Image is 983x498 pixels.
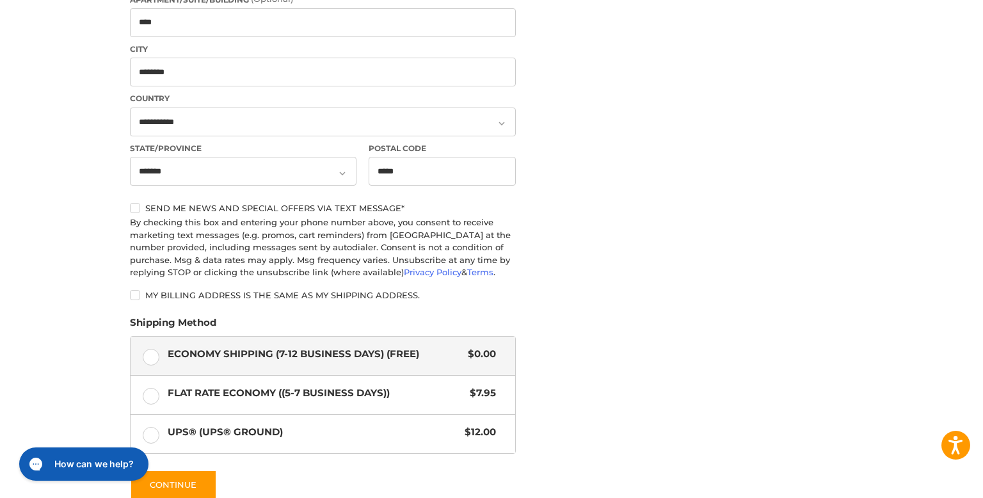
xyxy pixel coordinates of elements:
span: $7.95 [464,386,497,401]
label: City [130,44,516,55]
iframe: Gorgias live chat messenger [13,443,152,485]
legend: Shipping Method [130,316,216,336]
a: Privacy Policy [404,267,461,277]
label: Country [130,93,516,104]
span: $12.00 [459,425,497,440]
span: $0.00 [462,347,497,362]
label: State/Province [130,143,356,154]
span: Economy Shipping (7-12 Business Days) (Free) [168,347,462,362]
div: By checking this box and entering your phone number above, you consent to receive marketing text ... [130,216,516,279]
label: My billing address is the same as my shipping address. [130,290,516,300]
a: Terms [467,267,493,277]
label: Send me news and special offers via text message* [130,203,516,213]
label: Postal Code [369,143,516,154]
span: UPS® (UPS® Ground) [168,425,459,440]
span: Flat Rate Economy ((5-7 Business Days)) [168,386,464,401]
